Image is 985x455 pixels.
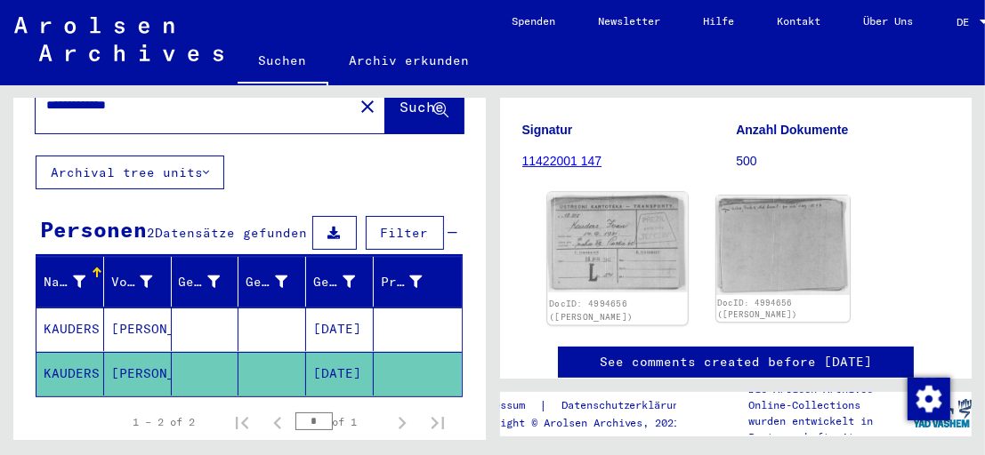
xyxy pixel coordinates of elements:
div: Prisoner # [381,267,445,296]
img: 001.jpg [547,193,688,292]
a: Impressum [469,396,539,415]
mat-icon: close [357,96,378,117]
b: Anzahl Dokumente [736,123,848,137]
a: See comments created before [DATE] [600,353,872,371]
span: Filter [381,225,429,241]
div: Geburtsdatum [313,267,377,296]
button: Archival tree units [36,156,224,189]
div: of 1 [295,413,384,430]
button: Suche [385,78,464,133]
mat-header-cell: Geburtsname [172,257,239,307]
div: Zustimmung ändern [907,377,949,419]
mat-header-cell: Geburt‏ [238,257,306,307]
a: DocID: 4994656 ([PERSON_NAME]) [548,299,633,323]
div: Geburtsdatum [313,273,355,291]
a: 11422001 147 [522,154,602,168]
button: Clear [350,88,385,124]
span: DE [957,16,976,28]
div: Geburtsname [179,267,243,296]
div: Vorname [111,267,175,296]
p: Die Arolsen Archives Online-Collections [748,381,913,413]
div: Prisoner # [381,273,423,291]
button: Filter [366,216,444,250]
a: Datenschutzerklärung [547,396,707,415]
mat-cell: [DATE] [306,352,374,395]
div: Nachname [44,273,85,291]
div: Geburt‏ [246,273,287,291]
a: DocID: 4994656 ([PERSON_NAME]) [717,298,797,320]
div: Nachname [44,267,108,296]
span: Suche [400,98,445,116]
button: Previous page [260,404,295,440]
button: Next page [384,404,420,440]
span: Datensätze gefunden [155,225,307,241]
mat-cell: [PERSON_NAME] [104,307,172,351]
mat-header-cell: Vorname [104,257,172,307]
a: Archiv erkunden [328,39,491,82]
div: 1 – 2 of 2 [133,414,196,430]
div: Geburtsname [179,273,221,291]
mat-cell: [PERSON_NAME] [104,352,172,395]
mat-cell: KAUDERS [36,352,104,395]
div: Personen [40,213,147,245]
img: Arolsen_neg.svg [14,17,223,61]
div: Vorname [111,273,153,291]
button: Last page [420,404,456,440]
mat-cell: KAUDERS [36,307,104,351]
mat-header-cell: Geburtsdatum [306,257,374,307]
mat-header-cell: Nachname [36,257,104,307]
mat-header-cell: Prisoner # [374,257,462,307]
a: Suchen [238,39,328,85]
b: Signatur [522,123,573,137]
div: Geburt‏ [246,267,310,296]
p: 500 [736,152,949,171]
img: Zustimmung ändern [908,378,950,420]
p: Copyright © Arolsen Archives, 2021 [469,415,707,431]
span: 2 [147,225,155,241]
img: 002.jpg [716,196,850,295]
button: First page [224,404,260,440]
div: | [469,396,707,415]
mat-cell: [DATE] [306,307,374,351]
p: wurden entwickelt in Partnerschaft mit [748,413,913,445]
